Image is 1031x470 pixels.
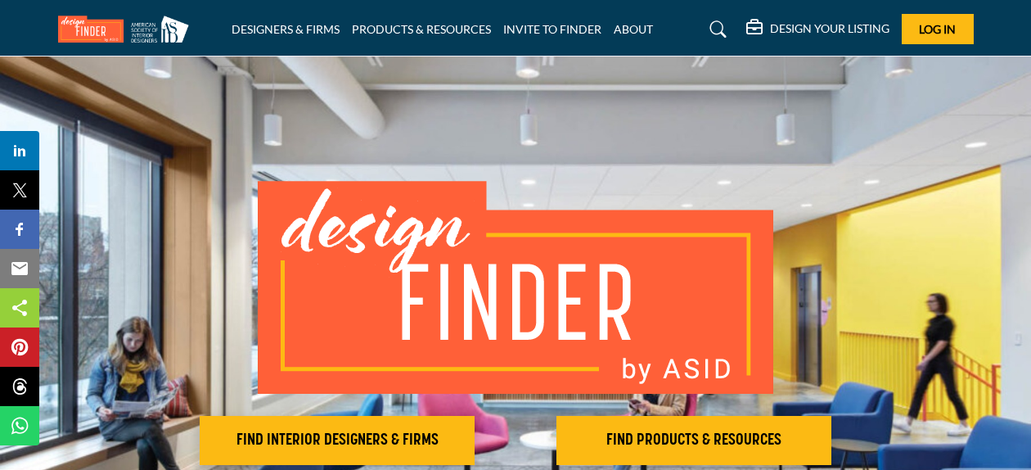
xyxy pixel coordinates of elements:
a: INVITE TO FINDER [503,22,601,36]
a: ABOUT [614,22,653,36]
h2: FIND INTERIOR DESIGNERS & FIRMS [205,431,470,450]
button: FIND PRODUCTS & RESOURCES [556,416,831,465]
span: Log In [919,22,956,36]
h2: FIND PRODUCTS & RESOURCES [561,431,826,450]
img: Site Logo [58,16,197,43]
a: DESIGNERS & FIRMS [232,22,340,36]
div: DESIGN YOUR LISTING [746,20,889,39]
h5: DESIGN YOUR LISTING [770,21,889,36]
img: image [258,181,773,394]
a: PRODUCTS & RESOURCES [352,22,491,36]
button: Log In [902,14,974,44]
a: Search [694,16,737,43]
button: FIND INTERIOR DESIGNERS & FIRMS [200,416,475,465]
